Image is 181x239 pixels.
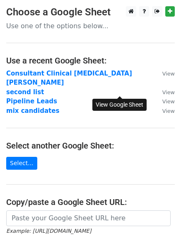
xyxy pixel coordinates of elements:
[6,197,175,207] h4: Copy/paste a Google Sheet URL:
[6,70,132,87] a: Consultant Clinical [MEDICAL_DATA] [PERSON_NAME]
[6,228,91,234] small: Example: [URL][DOMAIN_NAME]
[162,98,175,105] small: View
[6,22,175,30] p: Use one of the options below...
[6,6,175,18] h3: Choose a Google Sheet
[6,141,175,151] h4: Select another Google Sheet:
[162,89,175,95] small: View
[6,107,59,115] a: mix candidates
[6,157,37,170] a: Select...
[154,98,175,105] a: View
[92,99,147,111] div: View Google Sheet
[162,71,175,77] small: View
[162,108,175,114] small: View
[6,210,171,226] input: Paste your Google Sheet URL here
[154,70,175,77] a: View
[140,199,181,239] iframe: Chat Widget
[6,56,175,66] h4: Use a recent Google Sheet:
[154,107,175,115] a: View
[6,88,44,96] a: second list
[6,98,57,105] a: Pipeline Leads
[154,88,175,96] a: View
